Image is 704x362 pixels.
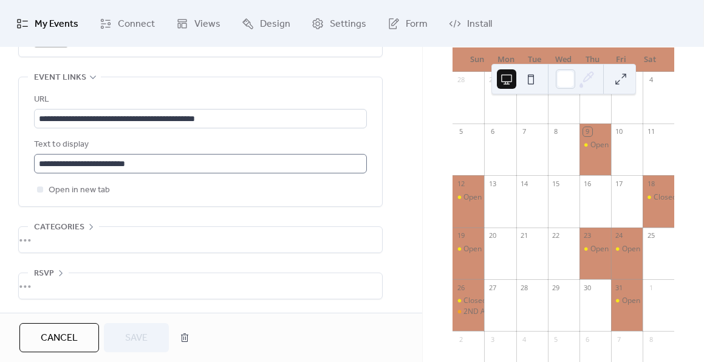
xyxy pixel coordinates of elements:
div: 26 [456,283,465,292]
span: Design [260,15,290,33]
a: Connect [91,5,164,42]
div: Open LATE [463,192,501,203]
div: Sat [635,47,665,72]
div: 4 [520,335,529,344]
div: Closed EARLY [463,296,510,306]
div: Open HALF day [611,296,643,306]
div: Closed Early! [654,192,697,203]
span: Event links [34,71,86,85]
div: 24 [615,231,624,240]
div: Closed EARLY [453,296,484,306]
span: RSVP [34,266,54,281]
div: 12 [456,179,465,188]
span: Open in new tab [49,183,110,198]
div: 28 [520,283,529,292]
div: 8 [552,127,561,136]
span: My Events [35,15,78,33]
div: 16 [583,179,592,188]
span: Cancel [41,331,78,346]
div: 29 [488,75,497,85]
div: 30 [583,283,592,292]
div: 23 [583,231,592,240]
div: 18 [646,179,655,188]
div: 9 [583,127,592,136]
a: Settings [302,5,375,42]
div: 15 [552,179,561,188]
div: Open HALF day only! [579,244,611,254]
div: 29 [552,283,561,292]
div: Tue [520,47,549,72]
div: URL [34,92,364,107]
div: 5 [456,127,465,136]
button: Cancel [19,323,99,352]
div: Thu [578,47,607,72]
div: 28 [456,75,465,85]
span: Views [194,15,220,33]
div: Closed Early! [643,192,674,203]
div: 13 [488,179,497,188]
div: 27 [488,283,497,292]
div: ••• [19,227,382,252]
div: Open HALF day [611,244,643,254]
a: Install [440,5,501,42]
div: 17 [615,179,624,188]
div: Fri [607,47,636,72]
div: Sun [462,47,491,72]
div: 22 [552,231,561,240]
div: 14 [520,179,529,188]
div: 2ND ANNUAL UNDER THE CLOUDS PUMPKINS & CARVING [463,307,662,317]
div: Open LATE [453,192,484,203]
a: My Events [7,5,87,42]
div: 5 [552,335,561,344]
div: Open Half Day [579,140,611,150]
div: Open LATE [453,244,484,254]
div: 25 [646,231,655,240]
div: 6 [583,335,592,344]
div: 2 [456,335,465,344]
span: Settings [330,15,366,33]
div: Open HALF day [622,296,674,306]
div: Wed [549,47,578,72]
span: Categories [34,220,84,235]
div: 19 [456,231,465,240]
a: Views [167,5,230,42]
div: 31 [615,283,624,292]
div: ••• [19,273,382,299]
div: 2ND ANNUAL UNDER THE CLOUDS PUMPKINS & CARVING [453,307,484,317]
div: 20 [488,231,497,240]
div: 1 [646,283,655,292]
div: Text to display [34,137,364,152]
span: Install [467,15,492,33]
div: 6 [488,127,497,136]
div: Open HALF day [622,244,674,254]
div: Mon [491,47,521,72]
div: Open Half Day [590,140,640,150]
span: Connect [118,15,155,33]
div: 8 [646,335,655,344]
div: 21 [520,231,529,240]
div: 7 [615,335,624,344]
div: Open LATE [463,244,501,254]
div: Open HALF day only! [590,244,660,254]
a: Design [233,5,299,42]
a: Form [378,5,437,42]
div: 7 [520,127,529,136]
span: Form [406,15,428,33]
div: 3 [488,335,497,344]
div: 11 [646,127,655,136]
div: 4 [646,75,655,85]
div: 10 [615,127,624,136]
